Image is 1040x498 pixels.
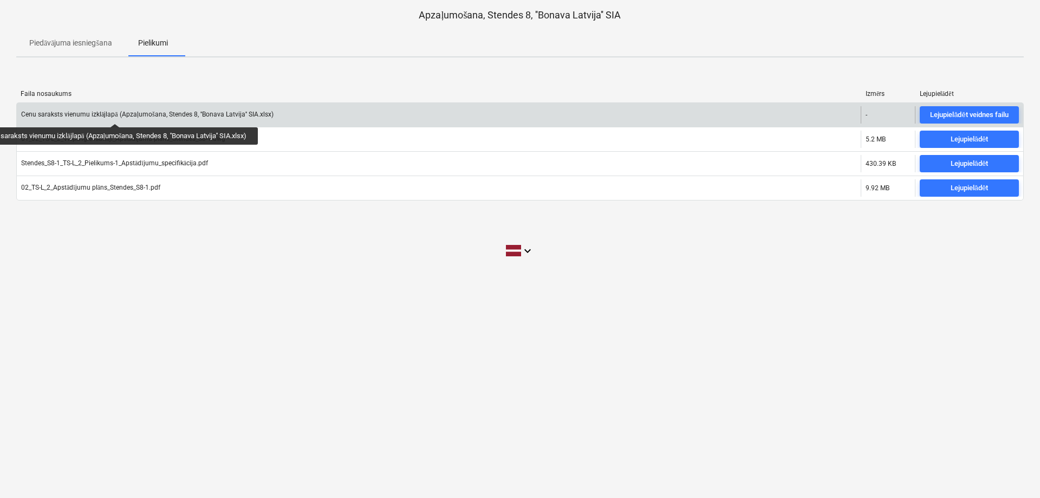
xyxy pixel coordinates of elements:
p: Piedāvājuma iesniegšana [29,37,112,49]
i: keyboard_arrow_down [521,244,534,257]
div: - [866,111,867,119]
div: Lejupielādēt [920,90,1019,98]
p: Apzaļumošana, Stendes 8, ''Bonava Latvija'' SIA [16,9,1024,22]
div: Lejupielādēt [951,182,988,195]
div: Lejupielādēt [951,133,988,146]
div: Izmērs [866,90,911,98]
button: Lejupielādēt [920,155,1019,172]
div: 5.2 MB [866,135,886,143]
div: Stendes_S8-1_TS-L_2_Pielikums-1_Apstādījumu_specifikācija.pdf [21,159,208,167]
div: Cenu saraksts vienumu izklājlapā (Apzaļumošana, Stendes 8, ''Bonava Latvija'' SIA.xlsx) [21,111,274,119]
div: 01_02_TS-L_2_Vispārīgie rādītāji_Apstādījumu plāns_Stendes_S8-1.dwg [21,135,225,143]
div: Lejupielādēt [951,158,988,170]
div: Lejupielādēt veidnes failu [930,109,1008,121]
button: Lejupielādēt [920,131,1019,148]
p: Pielikumi [138,37,168,49]
div: 02_TS-L_2_Apstādījumu plāns_Stendes_S8-1.pdf [21,184,160,192]
div: 9.92 MB [866,184,889,192]
button: Lejupielādēt veidnes failu [920,106,1019,124]
div: 430.39 KB [866,160,896,167]
div: Faila nosaukums [21,90,857,98]
button: Lejupielādēt [920,179,1019,197]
